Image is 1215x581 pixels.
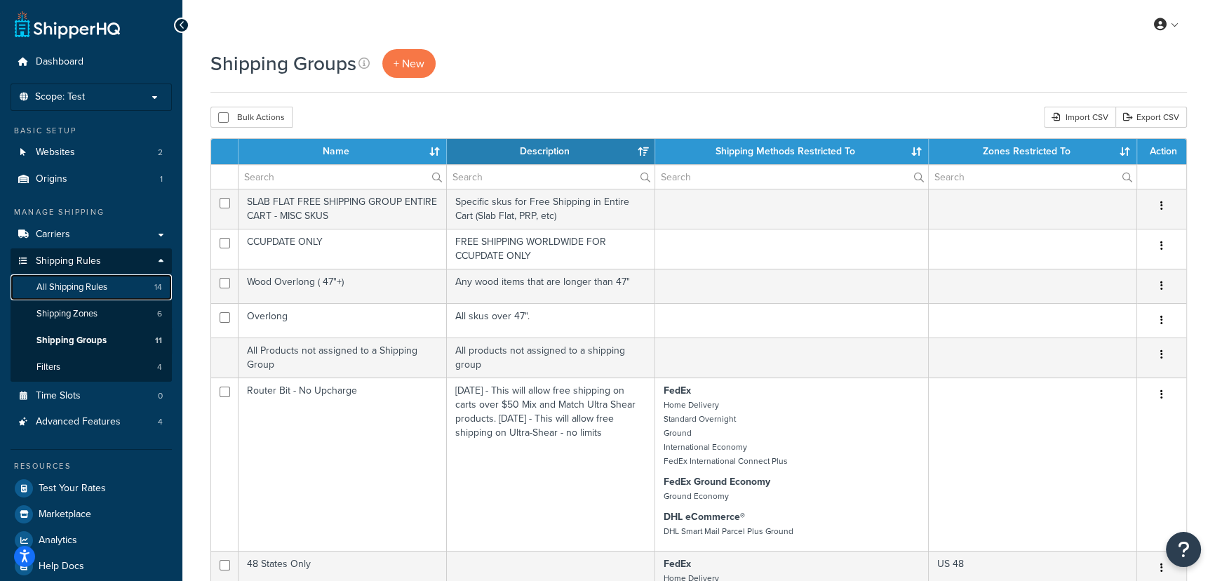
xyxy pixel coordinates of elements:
strong: FedEx Ground Economy [664,474,770,489]
a: Shipping Groups 11 [11,328,172,354]
span: Help Docs [39,561,84,573]
td: [DATE] - This will allow free shipping on carts over $50 Mix and Match Ultra Shear products. [DAT... [447,378,655,551]
div: Manage Shipping [11,206,172,218]
th: Shipping Methods Restricted To: activate to sort column ascending [655,139,929,164]
li: Time Slots [11,383,172,409]
span: Websites [36,147,75,159]
a: Filters 4 [11,354,172,380]
a: Shipping Rules [11,248,172,274]
li: Advanced Features [11,409,172,435]
a: Time Slots 0 [11,383,172,409]
td: Any wood items that are longer than 47" [447,269,655,303]
span: Carriers [36,229,70,241]
small: DHL Smart Mail Parcel Plus Ground [664,525,793,537]
a: Advanced Features 4 [11,409,172,435]
a: + New [382,49,436,78]
span: 14 [154,281,162,293]
a: Marketplace [11,502,172,527]
span: Shipping Groups [36,335,107,347]
td: CCUPDATE ONLY [239,229,447,269]
a: All Shipping Rules 14 [11,274,172,300]
a: Help Docs [11,554,172,579]
li: Shipping Zones [11,301,172,327]
td: SLAB FLAT FREE SHIPPING GROUP ENTIRE CART - MISC SKUS [239,189,447,229]
strong: DHL eCommerce® [664,509,745,524]
span: Analytics [39,535,77,547]
input: Search [929,165,1136,189]
span: Shipping Rules [36,255,101,267]
a: Analytics [11,528,172,553]
span: Dashboard [36,56,83,68]
td: Overlong [239,303,447,338]
input: Search [447,165,655,189]
small: Home Delivery Standard Overnight Ground International Economy FedEx International Connect Plus [664,399,788,467]
td: Wood Overlong ( 47"+) [239,269,447,303]
span: 11 [155,335,162,347]
td: All Products not assigned to a Shipping Group [239,338,447,378]
span: 1 [160,173,163,185]
td: Specific skus for Free Shipping in Entire Cart (Slab Flat, PRP, etc) [447,189,655,229]
div: Resources [11,460,172,472]
a: Dashboard [11,49,172,75]
span: Time Slots [36,390,81,402]
button: Open Resource Center [1166,532,1201,567]
span: Test Your Rates [39,483,106,495]
li: Filters [11,354,172,380]
span: + New [394,55,424,72]
span: 0 [158,390,163,402]
span: Origins [36,173,67,185]
div: Basic Setup [11,125,172,137]
a: Origins 1 [11,166,172,192]
input: Search [655,165,928,189]
span: Shipping Zones [36,308,98,320]
a: Test Your Rates [11,476,172,501]
a: Websites 2 [11,140,172,166]
button: Bulk Actions [210,107,293,128]
a: Export CSV [1115,107,1187,128]
td: All products not assigned to a shipping group [447,338,655,378]
td: Router Bit - No Upcharge [239,378,447,551]
h1: Shipping Groups [210,50,356,77]
a: Carriers [11,222,172,248]
th: Name: activate to sort column ascending [239,139,447,164]
a: ShipperHQ Home [15,11,120,39]
input: Search [239,165,446,189]
li: All Shipping Rules [11,274,172,300]
th: Action [1137,139,1186,164]
a: Shipping Zones 6 [11,301,172,327]
span: Marketplace [39,509,91,521]
span: 2 [158,147,163,159]
li: Origins [11,166,172,192]
li: Shipping Rules [11,248,172,382]
th: Zones Restricted To: activate to sort column ascending [929,139,1137,164]
span: All Shipping Rules [36,281,107,293]
li: Shipping Groups [11,328,172,354]
strong: FedEx [664,556,691,571]
span: 4 [157,361,162,373]
span: 6 [157,308,162,320]
span: 4 [158,416,163,428]
span: Filters [36,361,60,373]
td: All skus over 47". [447,303,655,338]
th: Description: activate to sort column ascending [447,139,655,164]
strong: FedEx [664,383,691,398]
div: Import CSV [1044,107,1115,128]
small: Ground Economy [664,490,729,502]
span: Scope: Test [35,91,85,103]
td: FREE SHIPPING WORLDWIDE FOR CCUPDATE ONLY [447,229,655,269]
span: Advanced Features [36,416,121,428]
li: Websites [11,140,172,166]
